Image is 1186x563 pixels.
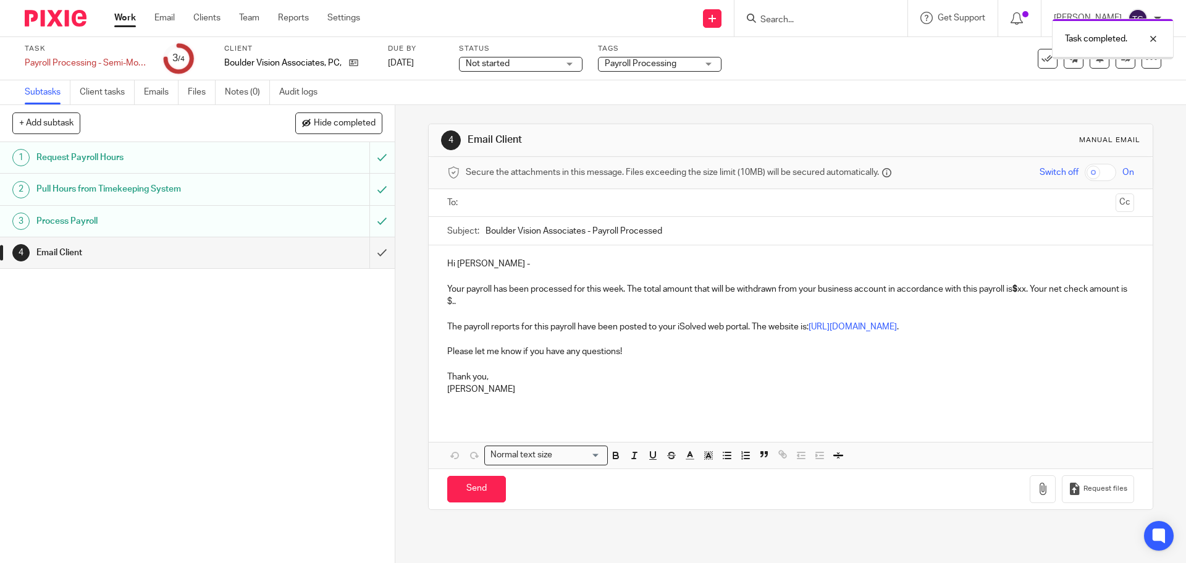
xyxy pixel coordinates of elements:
label: To: [447,197,461,209]
span: Secure the attachments in this message. Files exceeding the size limit (10MB) will be secured aut... [466,166,879,179]
strong: $ [1012,285,1017,294]
a: Team [239,12,259,24]
img: Pixie [25,10,86,27]
p: Please let me know if you have any questions! [447,333,1133,358]
div: 4 [441,130,461,150]
a: Clients [193,12,221,24]
p: Hi [PERSON_NAME] - [447,258,1133,270]
a: Email [154,12,175,24]
p: The payroll reports for this payroll have been posted to your iSolved web portal. The website is: . [447,321,1133,333]
button: + Add subtask [12,112,80,133]
span: Normal text size [487,449,555,462]
span: On [1122,166,1134,179]
a: Audit logs [279,80,327,104]
span: Not started [466,59,510,68]
a: Reports [278,12,309,24]
span: [DATE] [388,59,414,67]
div: Search for option [484,446,608,465]
a: Emails [144,80,179,104]
label: Due by [388,44,444,54]
h1: Email Client [36,243,250,262]
a: [URL][DOMAIN_NAME] [809,323,897,331]
h1: Pull Hours from Timekeeping System [36,180,250,198]
button: Hide completed [295,112,382,133]
div: Manual email [1079,135,1140,145]
label: Task [25,44,148,54]
small: /4 [178,56,185,62]
p: Your payroll has been processed for this week. The total amount that will be withdrawn from your ... [447,270,1133,308]
button: Request files [1062,475,1133,503]
div: 4 [12,244,30,261]
h1: Request Payroll Hours [36,148,250,167]
button: Cc [1116,193,1134,212]
div: Payroll Processing - Semi-Monthly - 16th - Boulder Vision Assoc [25,57,148,69]
p: Task completed. [1065,33,1127,45]
input: Send [447,476,506,502]
a: Files [188,80,216,104]
label: Client [224,44,372,54]
div: 2 [12,181,30,198]
p: Boulder Vision Associates, PC, Inc. [224,57,343,69]
label: Status [459,44,582,54]
span: Request files [1083,484,1127,494]
div: 1 [12,149,30,166]
p: [PERSON_NAME] [447,383,1133,396]
span: Switch off [1040,166,1079,179]
div: 3 [12,213,30,230]
a: Notes (0) [225,80,270,104]
p: Thank you, [447,358,1133,383]
div: 3 [172,51,185,66]
input: Search for option [556,449,600,462]
span: Hide completed [314,119,376,129]
a: Settings [327,12,360,24]
a: Subtasks [25,80,70,104]
a: Client tasks [80,80,135,104]
img: svg%3E [1128,9,1148,28]
span: Payroll Processing [605,59,676,68]
a: Work [114,12,136,24]
label: Subject: [447,225,479,237]
h1: Email Client [468,133,817,146]
h1: Process Payroll [36,212,250,231]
